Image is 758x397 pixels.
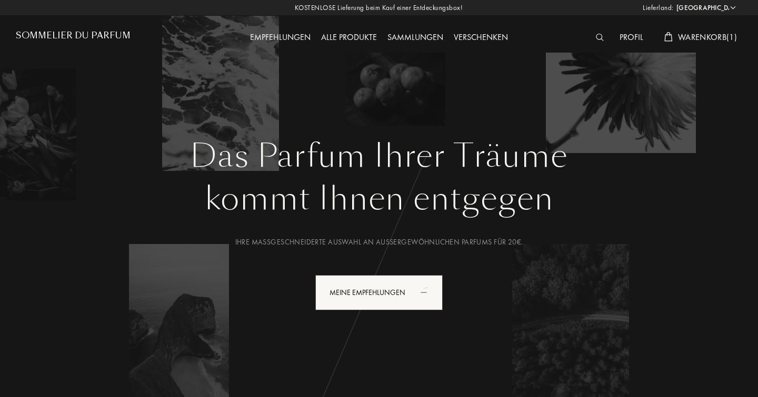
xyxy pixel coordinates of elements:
[664,32,673,42] img: cart_white.svg
[316,32,382,43] a: Alle Produkte
[382,31,448,45] div: Sammlungen
[307,275,451,310] a: Meine Empfehlungenanimation
[16,30,131,45] a: Sommelier du Parfum
[614,32,649,43] a: Profil
[245,31,316,45] div: Empfehlungen
[596,34,604,41] img: search_icn_white.svg
[24,137,734,175] h1: Das Parfum Ihrer Träume
[614,31,649,45] div: Profil
[417,281,438,302] div: animation
[24,237,734,248] div: Ihre maßgeschneiderte Auswahl an außergewöhnlichen Parfums für 20€.
[315,275,443,310] div: Meine Empfehlungen
[448,31,513,45] div: Verschenken
[16,30,131,40] h1: Sommelier du Parfum
[24,175,734,222] div: kommt Ihnen entgegen
[316,31,382,45] div: Alle Produkte
[678,32,737,43] span: Warenkorb ( 1 )
[382,32,448,43] a: Sammlungen
[643,3,674,13] span: Lieferland:
[245,32,316,43] a: Empfehlungen
[448,32,513,43] a: Verschenken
